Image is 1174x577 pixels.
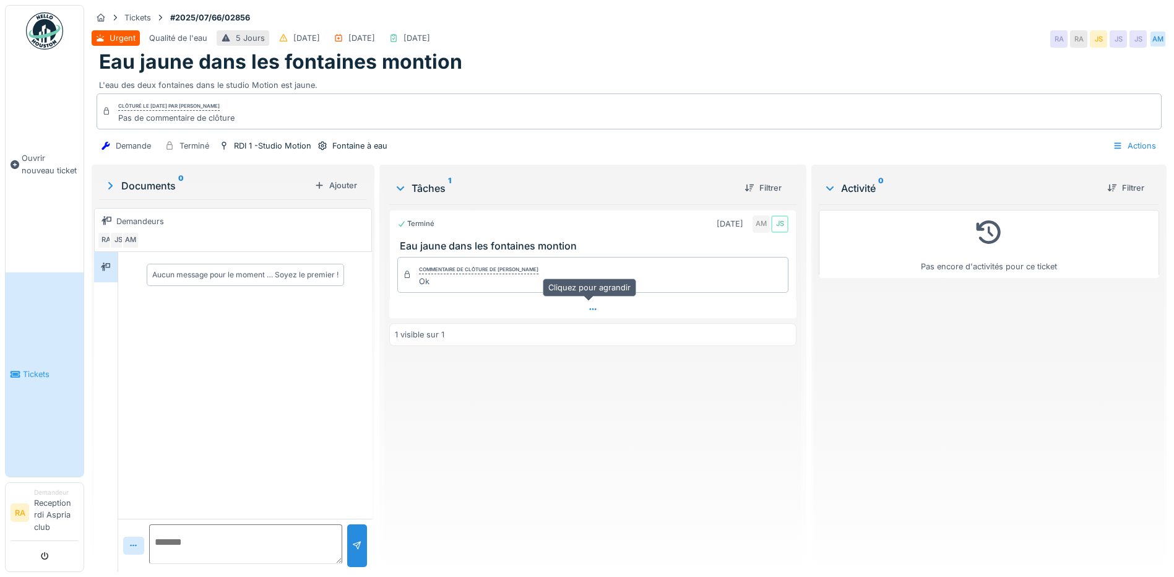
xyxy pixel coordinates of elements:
div: Aucun message pour le moment … Soyez le premier ! [152,269,339,280]
h1: Eau jaune dans les fontaines montion [99,50,462,74]
div: Terminé [179,140,209,152]
li: RA [11,503,29,522]
div: [DATE] [404,32,430,44]
div: RA [97,232,114,249]
div: Fontaine à eau [332,140,387,152]
div: Documents [104,178,309,193]
div: Filtrer [740,180,787,196]
li: Reception rdi Aspria club [34,488,79,538]
div: Urgent [110,32,136,44]
div: Tâches [394,181,735,196]
div: [DATE] [717,218,743,230]
div: 5 Jours [236,32,265,44]
div: RDI 1 -Studio Motion [234,140,311,152]
div: Demandeur [34,488,79,497]
span: Tickets [23,368,79,380]
div: Demande [116,140,151,152]
div: Commentaire de clôture de [PERSON_NAME] [419,266,538,274]
div: [DATE] [348,32,375,44]
div: Clôturé le [DATE] par [PERSON_NAME] [118,102,220,111]
div: JS [1110,30,1127,48]
div: Ok [419,275,538,287]
sup: 0 [878,181,884,196]
div: RA [1070,30,1087,48]
sup: 0 [178,178,184,193]
a: Ouvrir nouveau ticket [6,56,84,272]
div: Demandeurs [116,215,164,227]
div: Pas de commentaire de clôture [118,112,235,124]
div: JS [1090,30,1107,48]
div: Ajouter [309,177,362,194]
div: JS [771,215,788,233]
div: JS [1129,30,1147,48]
div: AM [1149,30,1167,48]
div: Terminé [397,219,434,229]
div: Actions [1107,137,1162,155]
div: JS [110,232,127,249]
div: 1 visible sur 1 [395,329,444,341]
strong: #2025/07/66/02856 [165,12,255,24]
div: AM [753,215,770,233]
div: Qualité de l'eau [149,32,207,44]
h3: Eau jaune dans les fontaines montion [400,240,791,252]
sup: 1 [448,181,451,196]
span: Ouvrir nouveau ticket [22,152,79,176]
div: Filtrer [1102,180,1149,196]
div: Cliquez pour agrandir [543,279,636,297]
div: [DATE] [293,32,320,44]
a: Tickets [6,272,84,477]
div: AM [122,232,139,249]
a: RA DemandeurReception rdi Aspria club [11,488,79,541]
img: Badge_color-CXgf-gQk.svg [26,12,63,50]
div: Tickets [124,12,151,24]
div: L'eau des deux fontaines dans le studio Motion est jaune. [99,74,1159,91]
div: Activité [824,181,1097,196]
div: Pas encore d'activités pour ce ticket [827,215,1151,273]
div: RA [1050,30,1068,48]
